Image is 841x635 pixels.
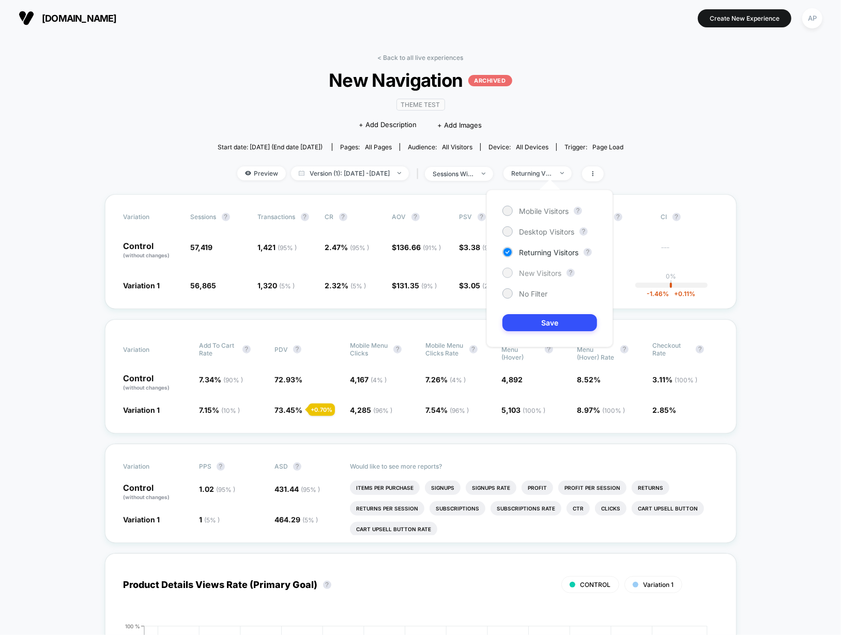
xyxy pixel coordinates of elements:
[519,248,578,257] span: Returning Visitors
[414,166,425,181] span: |
[408,143,472,151] div: Audience:
[469,345,478,353] button: ?
[661,213,718,221] span: CI
[199,515,220,524] span: 1
[426,375,466,384] span: 7.26 %
[350,406,392,414] span: 4,285
[442,143,472,151] span: All Visitors
[124,484,189,501] p: Control
[323,581,331,589] button: ?
[299,171,304,176] img: calendar
[644,581,674,588] span: Variation 1
[558,481,626,495] li: Profit Per Session
[674,290,678,298] span: +
[438,121,482,129] span: + Add Images
[502,314,597,331] button: Save
[291,166,409,180] span: Version (1): [DATE] - [DATE]
[501,406,545,414] span: 5,103
[577,406,625,414] span: 8.97 %
[308,404,335,416] div: + 0.70 %
[433,170,474,178] div: sessions with impression
[522,481,553,495] li: Profit
[274,462,288,470] span: ASD
[430,501,485,516] li: Subscriptions
[579,227,588,236] button: ?
[392,213,406,221] span: AOV
[397,172,401,174] img: end
[325,213,334,221] span: CR
[191,243,213,252] span: 57,419
[620,345,629,353] button: ?
[199,406,240,414] span: 7.15 %
[397,243,441,252] span: 136.66
[425,481,461,495] li: Signups
[584,248,592,256] button: ?
[238,69,603,91] span: New Navigation
[199,462,211,470] span: PPS
[480,143,556,151] span: Device:
[274,406,302,414] span: 73.45 %
[274,485,320,493] span: 431.44
[652,342,691,357] span: Checkout Rate
[373,407,392,414] span: ( 96 % )
[580,581,611,588] span: CONTROL
[301,213,309,221] button: ?
[124,213,180,221] span: Variation
[519,269,561,277] span: New Visitors
[242,345,251,353] button: ?
[423,244,441,252] span: ( 91 % )
[632,501,704,516] li: Cart Upsell Button
[221,407,240,414] span: ( 10 % )
[191,281,217,290] span: 56,865
[450,407,469,414] span: ( 96 % )
[274,515,318,524] span: 464.29
[302,516,318,524] span: ( 5 % )
[350,244,370,252] span: ( 95 % )
[258,243,297,252] span: 1,421
[670,280,672,288] p: |
[199,375,243,384] span: 7.34 %
[669,290,695,298] span: 0.11 %
[516,143,548,151] span: all devices
[519,227,574,236] span: Desktop Visitors
[574,207,582,215] button: ?
[293,462,301,471] button: ?
[278,244,297,252] span: ( 95 % )
[293,345,301,353] button: ?
[460,281,498,290] span: $
[340,143,392,151] div: Pages:
[567,269,575,277] button: ?
[652,375,697,384] span: 3.11 %
[124,252,170,258] span: (without changes)
[274,375,302,384] span: 72.93 %
[222,213,230,221] button: ?
[595,501,626,516] li: Clicks
[661,244,718,259] span: ---
[359,120,417,130] span: + Add Description
[124,338,180,361] span: Variation
[491,501,561,516] li: Subscriptions Rate
[325,281,366,290] span: 2.32 %
[698,9,791,27] button: Create New Experience
[511,169,553,177] div: Returning Visitors
[652,406,676,414] span: 2.85 %
[42,13,117,24] span: [DOMAIN_NAME]
[672,213,681,221] button: ?
[392,243,441,252] span: $
[125,623,140,629] tspan: 100 %
[258,281,295,290] span: 1,320
[464,281,498,290] span: 3.05
[350,481,420,495] li: Items Per Purchase
[468,75,512,86] p: ARCHIVED
[567,501,590,516] li: Ctr
[647,290,669,298] span: -1.46 %
[350,375,387,384] span: 4,167
[602,407,625,414] span: ( 100 % )
[501,375,523,384] span: 4,892
[666,272,677,280] p: 0%
[339,213,347,221] button: ?
[371,376,387,384] span: ( 4 % )
[350,501,424,516] li: Returns Per Session
[696,345,704,353] button: ?
[274,346,288,353] span: PDV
